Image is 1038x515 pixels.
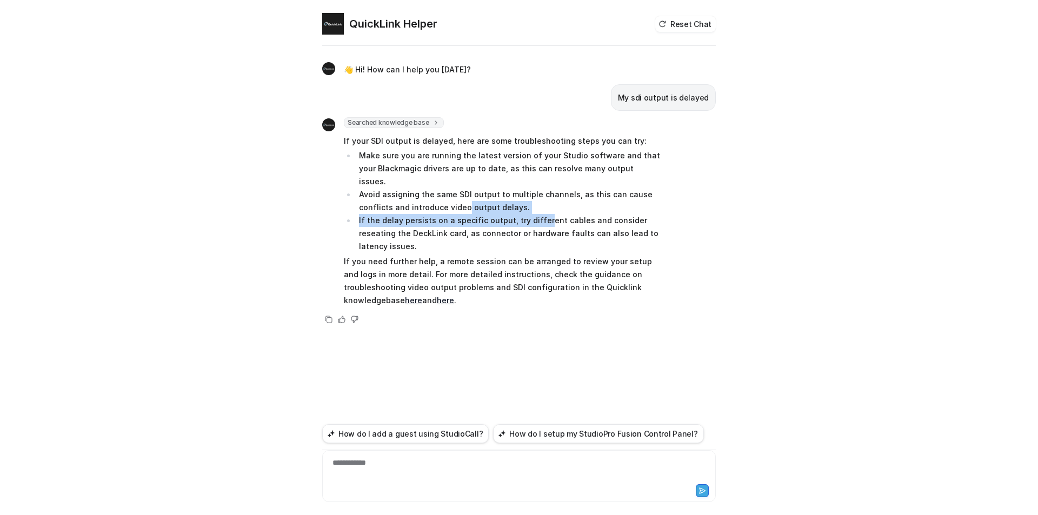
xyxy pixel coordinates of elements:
li: Avoid assigning the same SDI output to multiple channels, as this can cause conflicts and introdu... [356,188,660,214]
img: Widget [322,13,344,35]
a: here [437,296,454,305]
button: Reset Chat [655,16,716,32]
p: If you need further help, a remote session can be arranged to review your setup and logs in more ... [344,255,660,307]
span: Searched knowledge base [344,117,444,128]
h2: QuickLink Helper [349,16,437,31]
img: Widget [322,62,335,75]
img: Widget [322,118,335,131]
li: Make sure you are running the latest version of your Studio software and that your Blackmagic dri... [356,149,660,188]
p: My sdi output is delayed [618,91,709,104]
a: here [405,296,422,305]
button: How do I add a guest using StudioCall? [322,424,489,443]
button: How do I setup my StudioPro Fusion Control Panel? [493,424,703,443]
p: 👋 Hi! How can I help you [DATE]? [344,63,471,76]
p: If your SDI output is delayed, here are some troubleshooting steps you can try: [344,135,660,148]
li: If the delay persists on a specific output, try different cables and consider reseating the DeckL... [356,214,660,253]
